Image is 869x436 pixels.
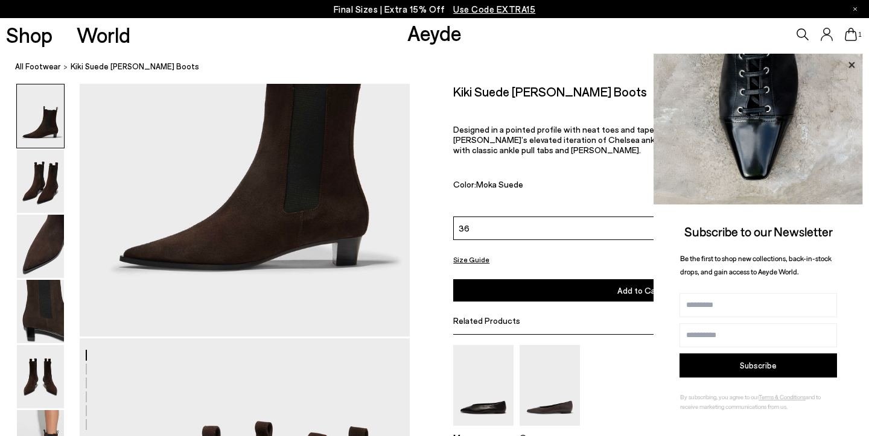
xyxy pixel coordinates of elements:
[453,179,745,192] div: Color:
[453,315,520,326] span: Related Products
[71,60,199,73] span: Kiki Suede [PERSON_NAME] Boots
[15,51,869,84] nav: breadcrumb
[617,285,662,295] span: Add to Cart
[654,54,863,204] img: ca3f721fb6ff708a270709c41d776025.jpg
[453,279,826,302] button: Add to Cart
[17,215,64,278] img: Kiki Suede Chelsea Boots - Image 3
[857,31,863,38] span: 1
[680,353,837,378] button: Subscribe
[684,224,833,239] span: Subscribe to our Newsletter
[759,393,806,400] a: Terms & Conditions
[680,254,832,276] span: Be the first to shop new collections, back-in-stock drops, and gain access to Aeyde World.
[77,24,130,45] a: World
[334,2,536,17] p: Final Sizes | Extra 15% Off
[6,24,53,45] a: Shop
[17,280,64,343] img: Kiki Suede Chelsea Boots - Image 4
[680,393,759,400] span: By subscribing, you agree to our
[453,252,489,267] button: Size Guide
[520,345,580,425] img: Cassy Pointed-Toe Flats
[453,4,535,14] span: Navigate to /collections/ss25-final-sizes
[845,28,857,41] a: 1
[453,84,647,99] h2: Kiki Suede [PERSON_NAME] Boots
[407,20,462,45] a: Aeyde
[15,60,61,73] a: All Footwear
[453,345,514,425] img: Moa Pointed-Toe Flats
[476,179,523,189] span: Moka Suede
[459,222,470,235] span: 36
[17,345,64,408] img: Kiki Suede Chelsea Boots - Image 5
[17,84,64,148] img: Kiki Suede Chelsea Boots - Image 1
[453,124,826,155] p: Designed in a pointed profile with neat toes and tapered heels, [PERSON_NAME] is [PERSON_NAME]’s ...
[17,150,64,213] img: Kiki Suede Chelsea Boots - Image 2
